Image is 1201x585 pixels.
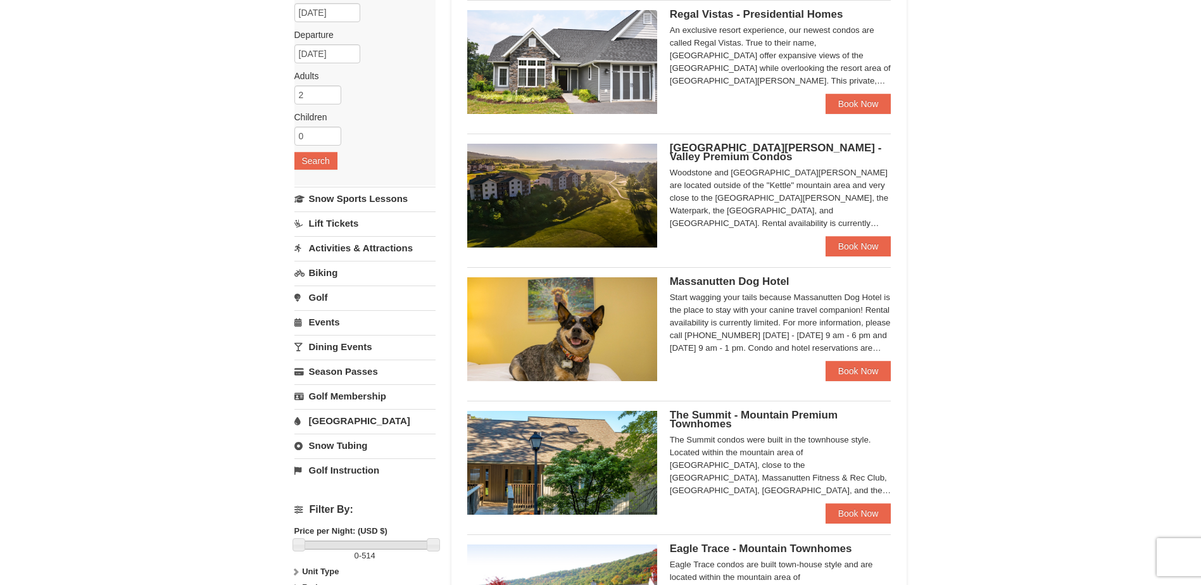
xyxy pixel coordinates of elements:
span: Eagle Trace - Mountain Townhomes [670,543,852,555]
a: Book Now [826,503,891,524]
a: Dining Events [294,335,436,358]
h4: Filter By: [294,504,436,515]
strong: Price per Night: (USD $) [294,526,387,536]
a: Lift Tickets [294,211,436,235]
a: Golf Instruction [294,458,436,482]
img: 19219041-4-ec11c166.jpg [467,144,657,248]
div: The Summit condos were built in the townhouse style. Located within the mountain area of [GEOGRAP... [670,434,891,497]
div: Start wagging your tails because Massanutten Dog Hotel is the place to stay with your canine trav... [670,291,891,355]
a: Golf [294,286,436,309]
button: Search [294,152,337,170]
label: - [294,550,436,562]
a: Activities & Attractions [294,236,436,260]
a: Golf Membership [294,384,436,408]
a: Book Now [826,94,891,114]
span: Massanutten Dog Hotel [670,275,789,287]
div: An exclusive resort experience, our newest condos are called Regal Vistas. True to their name, [G... [670,24,891,87]
img: 19219034-1-0eee7e00.jpg [467,411,657,515]
img: 19218991-1-902409a9.jpg [467,10,657,114]
label: Children [294,111,426,123]
a: Biking [294,261,436,284]
a: Snow Tubing [294,434,436,457]
label: Departure [294,28,426,41]
a: Book Now [826,236,891,256]
a: Book Now [826,361,891,381]
span: The Summit - Mountain Premium Townhomes [670,409,838,430]
span: 0 [355,551,359,560]
a: [GEOGRAPHIC_DATA] [294,409,436,432]
span: [GEOGRAPHIC_DATA][PERSON_NAME] - Valley Premium Condos [670,142,882,163]
img: 27428181-5-81c892a3.jpg [467,277,657,381]
div: Woodstone and [GEOGRAPHIC_DATA][PERSON_NAME] are located outside of the "Kettle" mountain area an... [670,167,891,230]
span: Regal Vistas - Presidential Homes [670,8,843,20]
span: 514 [362,551,375,560]
strong: Unit Type [302,567,339,576]
a: Snow Sports Lessons [294,187,436,210]
label: Adults [294,70,426,82]
a: Events [294,310,436,334]
a: Season Passes [294,360,436,383]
